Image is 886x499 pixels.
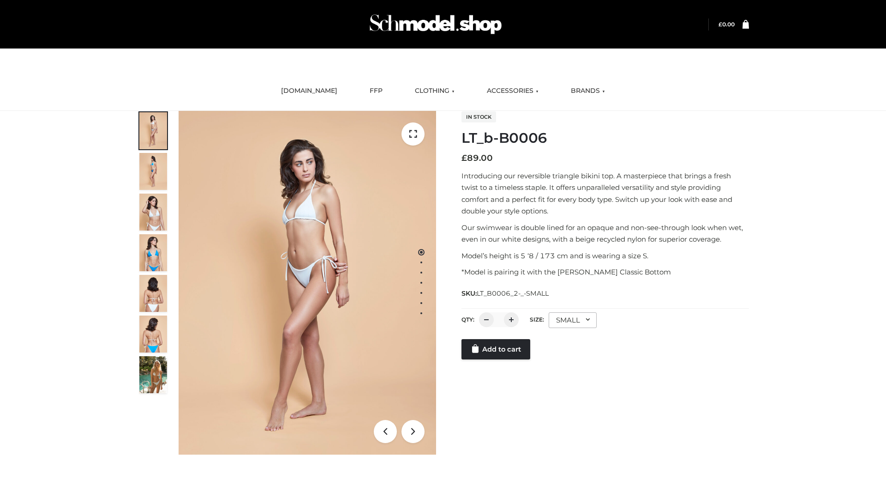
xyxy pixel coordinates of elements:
div: SMALL [549,312,597,328]
bdi: 89.00 [461,153,493,163]
a: £0.00 [718,21,735,28]
p: Our swimwear is double lined for an opaque and non-see-through look when wet, even in our white d... [461,222,749,245]
a: ACCESSORIES [480,81,545,101]
a: Add to cart [461,339,530,359]
label: Size: [530,316,544,323]
span: £ [718,21,722,28]
a: CLOTHING [408,81,461,101]
img: ArielClassicBikiniTop_CloudNine_AzureSky_OW114ECO_2-scaled.jpg [139,153,167,190]
img: ArielClassicBikiniTop_CloudNine_AzureSky_OW114ECO_7-scaled.jpg [139,275,167,312]
img: Arieltop_CloudNine_AzureSky2.jpg [139,356,167,393]
label: QTY: [461,316,474,323]
span: In stock [461,111,496,122]
span: LT_B0006_2-_-SMALL [477,289,549,298]
p: *Model is pairing it with the [PERSON_NAME] Classic Bottom [461,266,749,278]
p: Introducing our reversible triangle bikini top. A masterpiece that brings a fresh twist to a time... [461,170,749,217]
img: Schmodel Admin 964 [366,6,505,43]
span: £ [461,153,467,163]
p: Model’s height is 5 ‘8 / 173 cm and is wearing a size S. [461,250,749,262]
bdi: 0.00 [718,21,735,28]
a: [DOMAIN_NAME] [274,81,344,101]
h1: LT_b-B0006 [461,130,749,146]
img: ArielClassicBikiniTop_CloudNine_AzureSky_OW114ECO_1-scaled.jpg [139,112,167,149]
img: ArielClassicBikiniTop_CloudNine_AzureSky_OW114ECO_3-scaled.jpg [139,194,167,231]
a: FFP [363,81,389,101]
img: ArielClassicBikiniTop_CloudNine_AzureSky_OW114ECO_4-scaled.jpg [139,234,167,271]
a: BRANDS [564,81,612,101]
img: ArielClassicBikiniTop_CloudNine_AzureSky_OW114ECO_8-scaled.jpg [139,316,167,353]
img: ArielClassicBikiniTop_CloudNine_AzureSky_OW114ECO_1 [179,111,436,455]
span: SKU: [461,288,550,299]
